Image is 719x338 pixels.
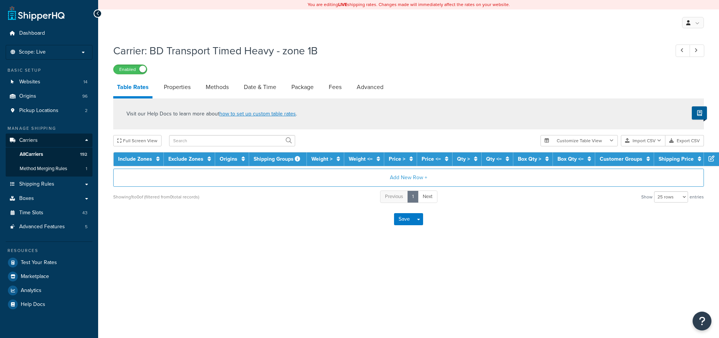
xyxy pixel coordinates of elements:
[21,287,42,294] span: Analytics
[220,155,237,163] a: Origins
[6,75,92,89] li: Websites
[19,49,46,55] span: Scope: Live
[380,191,408,203] a: Previous
[486,155,502,163] a: Qty <=
[6,177,92,191] a: Shipping Rules
[6,134,92,147] a: Carriers
[6,298,92,311] a: Help Docs
[118,155,152,163] a: Include Zones
[6,162,92,176] a: Method Merging Rules1
[85,108,88,114] span: 2
[693,312,711,330] button: Open Resource Center
[6,270,92,283] a: Marketplace
[6,206,92,220] a: Time Slots43
[641,192,653,202] span: Show
[169,135,295,146] input: Search
[19,210,43,216] span: Time Slots
[418,191,437,203] a: Next
[113,135,162,146] button: Full Screen View
[6,134,92,177] li: Carriers
[21,273,49,280] span: Marketplace
[240,78,280,96] a: Date & Time
[659,155,694,163] a: Shipping Price
[349,155,373,163] a: Weight <=
[82,210,88,216] span: 43
[385,193,403,200] span: Previous
[6,220,92,234] a: Advanced Features5
[83,79,88,85] span: 14
[6,220,92,234] li: Advanced Features
[6,89,92,103] a: Origins96
[690,192,704,202] span: entries
[353,78,387,96] a: Advanced
[6,26,92,40] a: Dashboard
[20,166,67,172] span: Method Merging Rules
[311,155,333,163] a: Weight >
[80,151,87,158] span: 192
[692,106,707,120] button: Show Help Docs
[600,155,642,163] a: Customer Groups
[690,45,704,57] a: Next Record
[6,89,92,103] li: Origins
[160,78,194,96] a: Properties
[19,224,65,230] span: Advanced Features
[6,256,92,269] a: Test Your Rates
[202,78,232,96] a: Methods
[288,78,317,96] a: Package
[82,93,88,100] span: 96
[423,193,433,200] span: Next
[19,79,40,85] span: Websites
[19,195,34,202] span: Boxes
[21,260,57,266] span: Test Your Rates
[113,43,662,58] h1: Carrier: BD Transport Timed Heavy - zone 1B
[394,213,414,225] button: Save
[6,206,92,220] li: Time Slots
[86,166,87,172] span: 1
[540,135,618,146] button: Customize Table View
[6,104,92,118] a: Pickup Locations2
[113,169,704,187] button: Add New Row +
[338,1,347,8] b: LIVE
[219,110,296,118] a: how to set up custom table rates
[114,65,147,74] label: Enabled
[6,247,92,254] div: Resources
[6,75,92,89] a: Websites14
[6,104,92,118] li: Pickup Locations
[168,155,203,163] a: Exclude Zones
[518,155,541,163] a: Box Qty >
[85,224,88,230] span: 5
[325,78,345,96] a: Fees
[422,155,441,163] a: Price <=
[19,30,45,37] span: Dashboard
[676,45,690,57] a: Previous Record
[6,147,92,161] a: AllCarriers192
[126,110,297,118] p: Visit our Help Docs to learn more about .
[21,301,45,308] span: Help Docs
[6,125,92,132] div: Manage Shipping
[20,151,43,158] span: All Carriers
[407,191,419,203] a: 1
[557,155,584,163] a: Box Qty <=
[113,192,199,202] div: Showing 1 to 0 of (filtered from 0 total records)
[19,137,38,144] span: Carriers
[249,152,307,166] th: Shipping Groups
[6,192,92,206] a: Boxes
[6,162,92,176] li: Method Merging Rules
[6,67,92,74] div: Basic Setup
[621,135,665,146] button: Import CSV
[665,135,704,146] button: Export CSV
[19,181,54,187] span: Shipping Rules
[6,284,92,297] a: Analytics
[19,108,59,114] span: Pickup Locations
[113,78,152,98] a: Table Rates
[19,93,36,100] span: Origins
[457,155,470,163] a: Qty >
[389,155,405,163] a: Price >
